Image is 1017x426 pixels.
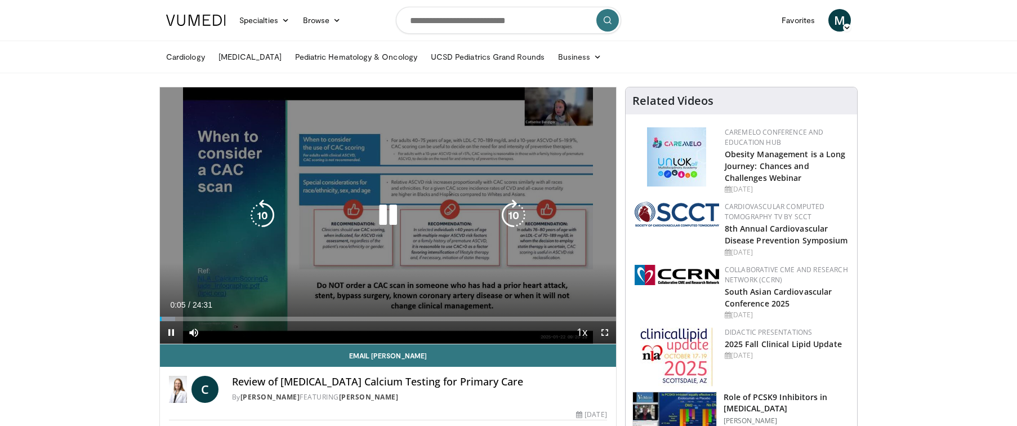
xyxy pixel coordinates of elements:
div: [DATE] [725,184,848,194]
img: Dr. Catherine P. Benziger [169,376,187,403]
button: Playback Rate [571,321,594,344]
img: VuMedi Logo [166,15,226,26]
div: By FEATURING [232,392,607,402]
a: South Asian Cardiovascular Conference 2025 [725,286,832,309]
h3: Role of PCSK9 Inhibitors in [MEDICAL_DATA] [724,392,850,414]
input: Search topics, interventions [396,7,621,34]
img: d65bce67-f81a-47c5-b47d-7b8806b59ca8.jpg.150x105_q85_autocrop_double_scale_upscale_version-0.2.jpg [640,327,713,387]
div: Progress Bar [160,317,616,321]
a: Cardiovascular Computed Tomography TV by SCCT [725,202,825,221]
video-js: Video Player [160,87,616,344]
p: [PERSON_NAME] [724,416,850,425]
span: / [188,300,190,309]
div: Didactic Presentations [725,327,848,338]
h4: Review of [MEDICAL_DATA] Calcium Testing for Primary Care [232,376,607,388]
a: [PERSON_NAME] [339,392,399,402]
div: [DATE] [725,247,848,258]
a: Specialties [233,9,296,32]
a: Browse [296,9,348,32]
div: [DATE] [576,410,606,420]
a: M [828,9,851,32]
a: C [191,376,218,403]
a: Favorites [775,9,822,32]
button: Fullscreen [594,321,616,344]
a: Pediatric Hematology & Oncology [288,46,424,68]
a: Obesity Management is a Long Journey: Chances and Challenges Webinar [725,149,846,183]
img: 45df64a9-a6de-482c-8a90-ada250f7980c.png.150x105_q85_autocrop_double_scale_upscale_version-0.2.jpg [647,127,706,187]
button: Mute [182,321,205,344]
span: 24:31 [193,300,212,309]
a: [PERSON_NAME] [240,392,300,402]
img: 51a70120-4f25-49cc-93a4-67582377e75f.png.150x105_q85_autocrop_double_scale_upscale_version-0.2.png [635,202,719,227]
a: CaReMeLO Conference and Education Hub [725,127,824,147]
a: 2025 Fall Clinical Lipid Update [725,339,842,349]
a: Email [PERSON_NAME] [160,344,616,367]
a: 8th Annual Cardiovascular Disease Prevention Symposium [725,223,848,246]
button: Pause [160,321,182,344]
span: 0:05 [170,300,185,309]
a: Cardiology [159,46,212,68]
div: [DATE] [725,310,848,320]
h4: Related Videos [632,94,713,108]
a: Business [551,46,609,68]
div: [DATE] [725,350,848,361]
a: UCSD Pediatrics Grand Rounds [424,46,551,68]
img: a04ee3ba-8487-4636-b0fb-5e8d268f3737.png.150x105_q85_autocrop_double_scale_upscale_version-0.2.png [635,265,719,285]
a: [MEDICAL_DATA] [212,46,288,68]
a: Collaborative CME and Research Network (CCRN) [725,265,848,285]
